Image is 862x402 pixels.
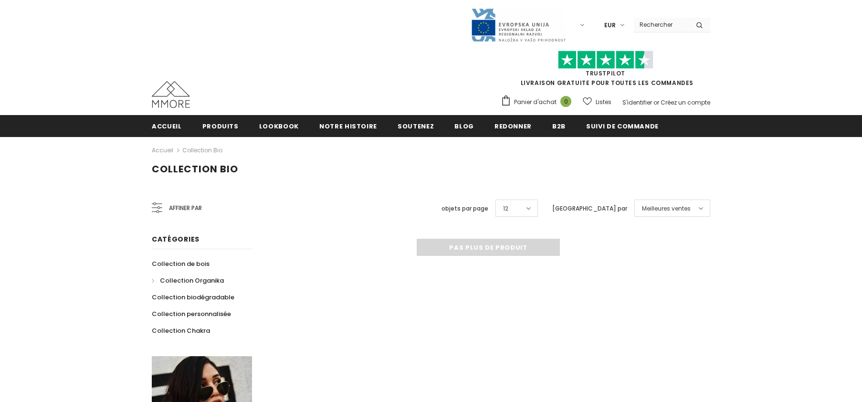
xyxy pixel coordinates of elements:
span: Suivi de commande [586,122,659,131]
a: Accueil [152,145,173,156]
a: Notre histoire [319,115,377,137]
a: Collection Organika [152,272,224,289]
img: Javni Razpis [471,8,566,42]
a: Accueil [152,115,182,137]
span: Panier d'achat [514,97,557,107]
span: or [653,98,659,106]
a: Collection biodégradable [152,289,234,306]
span: Collection biodégradable [152,293,234,302]
a: Produits [202,115,239,137]
a: Créez un compte [661,98,710,106]
span: Collection personnalisée [152,309,231,318]
label: [GEOGRAPHIC_DATA] par [552,204,627,213]
input: Search Site [634,18,689,32]
a: Suivi de commande [586,115,659,137]
a: Collection Chakra [152,322,210,339]
a: Collection Bio [182,146,222,154]
a: Blog [454,115,474,137]
span: Collection de bois [152,259,210,268]
span: Catégories [152,234,200,244]
img: Cas MMORE [152,81,190,108]
a: soutenez [398,115,434,137]
span: EUR [604,21,616,30]
span: soutenez [398,122,434,131]
span: Produits [202,122,239,131]
img: Faites confiance aux étoiles pilotes [558,51,653,69]
a: S'identifier [622,98,652,106]
a: Collection de bois [152,255,210,272]
span: Accueil [152,122,182,131]
span: Collection Chakra [152,326,210,335]
span: Listes [596,97,611,107]
a: Lookbook [259,115,299,137]
a: Collection personnalisée [152,306,231,322]
label: objets par page [442,204,488,213]
span: Affiner par [169,203,202,213]
a: Panier d'achat 0 [501,95,576,109]
span: Blog [454,122,474,131]
span: Redonner [494,122,532,131]
span: Lookbook [259,122,299,131]
a: TrustPilot [586,69,625,77]
span: LIVRAISON GRATUITE POUR TOUTES LES COMMANDES [501,55,710,87]
span: Notre histoire [319,122,377,131]
a: Redonner [494,115,532,137]
span: 0 [560,96,571,107]
span: 12 [503,204,508,213]
a: Listes [583,94,611,110]
a: Javni Razpis [471,21,566,29]
span: Collection Organika [160,276,224,285]
a: B2B [552,115,566,137]
span: Meilleures ventes [642,204,691,213]
span: B2B [552,122,566,131]
span: Collection Bio [152,162,238,176]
